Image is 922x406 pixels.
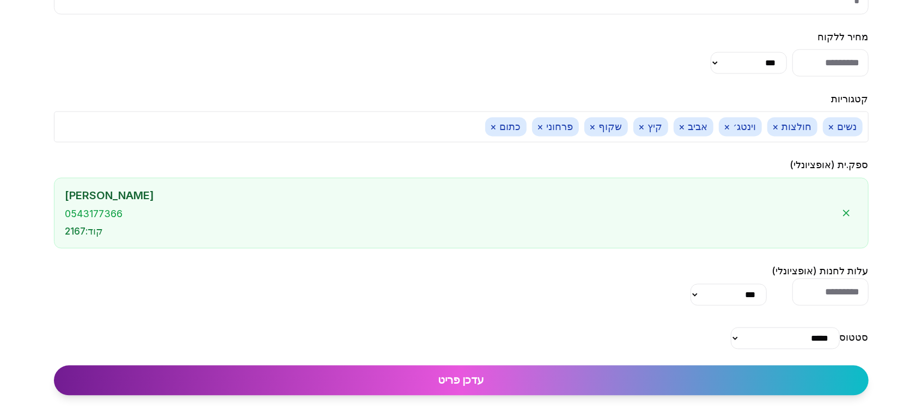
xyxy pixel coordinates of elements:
button: הסר ספק.ית [835,202,857,224]
span: אביב [674,117,713,136]
span: פרחוני [532,117,579,136]
button: × [590,120,596,133]
button: × [773,120,779,133]
button: × [491,120,497,133]
label: קטגוריות [832,93,869,104]
button: × [538,120,544,133]
span: נשים [823,117,863,136]
label: מחיר ללקוח [818,31,869,42]
label: ספק.ית (אופציונלי) [790,159,869,170]
span: וינטג׳ [719,117,762,136]
div: [PERSON_NAME] [65,189,835,202]
span: כתום [485,117,527,136]
div: 0543177366 [65,208,835,220]
button: × [639,120,645,133]
span: חולצות [767,117,817,136]
span: שקוף [584,117,628,136]
label: עלות לחנות (אופציונלי) [772,265,869,276]
span: קיץ [633,117,668,136]
button: עדכן פריט [54,365,869,395]
button: × [724,120,731,133]
div: קוד : 2167 [65,225,835,237]
button: × [828,120,835,133]
label: סטטוס [840,331,869,343]
button: × [679,120,686,133]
